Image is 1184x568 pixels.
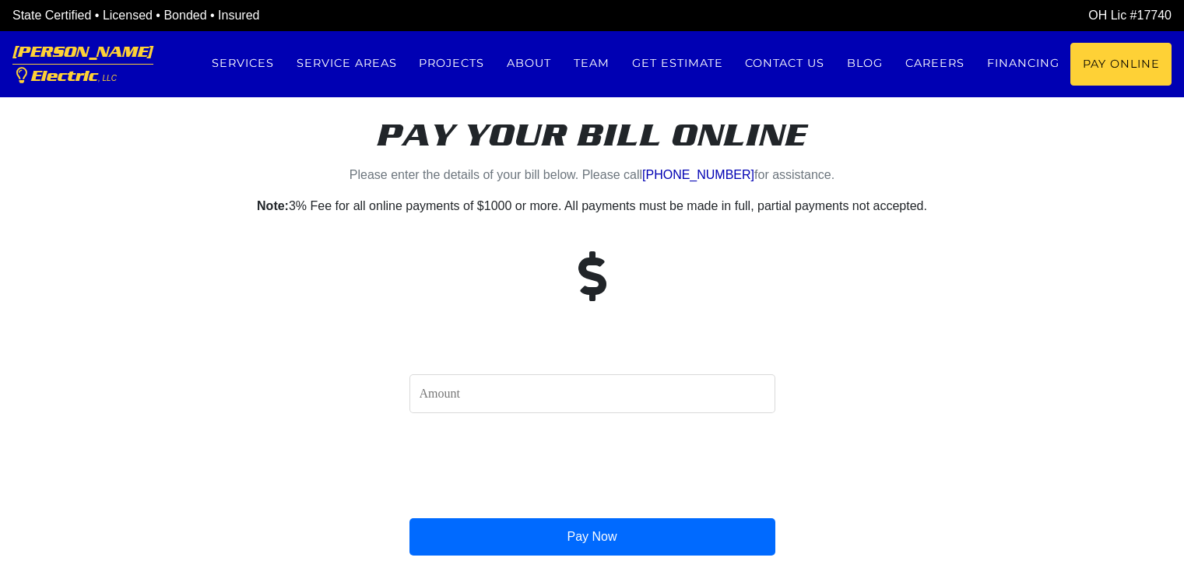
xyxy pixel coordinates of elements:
a: Services [200,43,285,84]
strong: Note: [257,199,289,212]
span: , LLC [98,74,117,82]
a: [PERSON_NAME] Electric, LLC [12,31,153,97]
div: State Certified • Licensed • Bonded • Insured [12,6,592,25]
input: Amount [409,374,775,413]
a: Service Areas [285,43,408,84]
a: Contact us [734,43,836,84]
h2: Pay your bill online [160,117,1024,154]
a: Get estimate [620,43,734,84]
a: Careers [894,43,976,84]
a: Financing [975,43,1070,84]
a: Projects [408,43,496,84]
a: About [496,43,563,84]
div: OH Lic #17740 [592,6,1172,25]
a: Team [563,43,621,84]
a: [PHONE_NUMBER] [642,168,754,181]
a: Pay Online [1070,43,1172,86]
button: Pay Now [409,518,775,556]
p: Please enter the details of your bill below. Please call for assistance. [160,166,1024,184]
a: Blog [836,43,894,84]
p: 3% Fee for all online payments of $1000 or more. All payments must be made in full, partial payme... [160,197,1024,216]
